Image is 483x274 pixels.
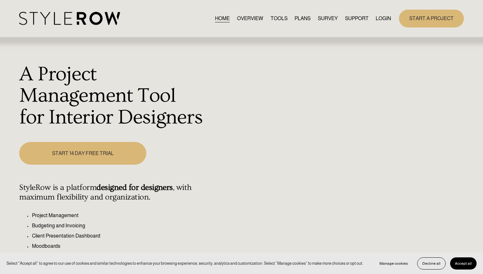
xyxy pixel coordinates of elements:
span: SUPPORT [345,15,369,22]
p: Project Management [32,212,202,219]
a: LOGIN [376,14,391,23]
img: StyleRow [19,12,120,25]
span: Decline all [422,261,441,266]
p: Select “Accept all” to agree to our use of cookies and similar technologies to enhance your brows... [6,260,363,266]
span: Accept all [455,261,472,266]
button: Decline all [417,257,446,270]
strong: designed for designers [96,183,173,192]
a: SURVEY [318,14,338,23]
button: Accept all [450,257,477,270]
a: START 14 DAY FREE TRIAL [19,142,146,165]
p: Budgeting and Invoicing [32,222,202,230]
a: PLANS [295,14,310,23]
p: Client Presentation Dashboard [32,232,202,240]
button: Manage cookies [375,257,413,270]
a: folder dropdown [345,14,369,23]
p: Moodboards [32,242,202,250]
a: OVERVIEW [237,14,263,23]
a: START A PROJECT [399,10,464,27]
p: Order Tracking [32,253,202,260]
h1: A Project Management Tool for Interior Designers [19,64,202,129]
a: HOME [215,14,230,23]
a: TOOLS [271,14,287,23]
span: Manage cookies [379,261,408,266]
h4: StyleRow is a platform , with maximum flexibility and organization. [19,183,202,202]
